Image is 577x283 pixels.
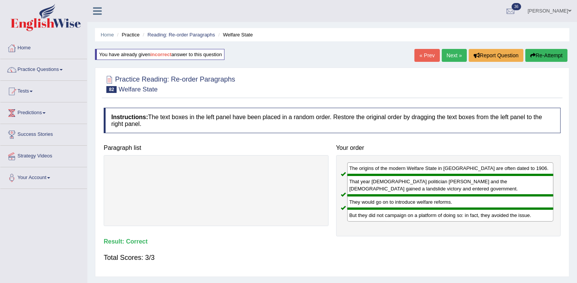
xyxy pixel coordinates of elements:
[150,52,172,57] b: incorrect
[106,86,117,93] span: 82
[0,146,87,165] a: Strategy Videos
[525,49,568,62] button: Re-Attempt
[104,238,561,245] h4: Result:
[101,32,114,38] a: Home
[0,167,87,186] a: Your Account
[414,49,439,62] a: « Prev
[104,145,329,151] h4: Paragraph list
[347,162,554,175] div: The origins of the modern Welfare State in [GEOGRAPHIC_DATA] are often dated to 1906.
[347,209,554,221] div: But they did not campaign on a platform of doing so: in fact, they avoided the issue.
[0,102,87,121] a: Predictions
[115,31,139,38] li: Practice
[95,49,224,60] div: You have already given answer to this question
[111,114,148,120] b: Instructions:
[442,49,467,62] a: Next »
[147,32,215,38] a: Reading: Re-order Paragraphs
[104,248,561,267] div: Total Scores: 3/3
[0,38,87,57] a: Home
[0,59,87,78] a: Practice Questions
[469,49,523,62] button: Report Question
[347,175,554,195] div: That year [DEMOGRAPHIC_DATA] politician [PERSON_NAME] and the [DEMOGRAPHIC_DATA] gained a landsli...
[217,31,253,38] li: Welfare State
[119,86,158,93] small: Welfare State
[512,3,521,10] span: 36
[104,74,235,93] h2: Practice Reading: Re-order Paragraphs
[104,108,561,133] h4: The text boxes in the left panel have been placed in a random order. Restore the original order b...
[336,145,561,151] h4: Your order
[0,124,87,143] a: Success Stories
[0,81,87,100] a: Tests
[347,195,554,209] div: They would go on to introduce welfare reforms.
